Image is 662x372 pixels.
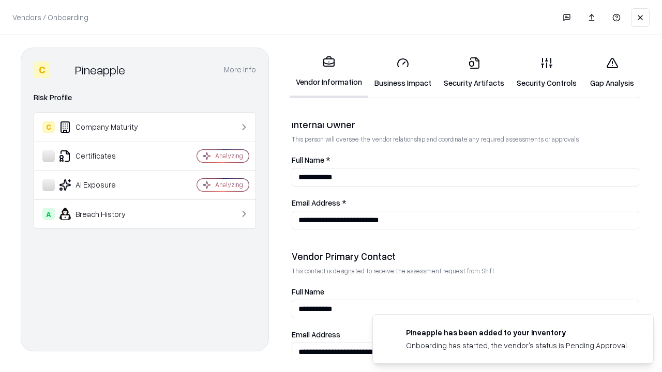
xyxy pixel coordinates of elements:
div: Vendor Primary Contact [292,250,639,262]
div: AI Exposure [42,179,166,191]
p: This person will oversee the vendor relationship and coordinate any required assessments or appro... [292,135,639,144]
label: Email Address * [292,199,639,207]
img: Pineapple [54,61,71,78]
img: pineappleenergy.com [385,327,398,339]
div: Onboarding has started, the vendor's status is Pending Approval. [406,340,628,351]
a: Gap Analysis [583,49,641,97]
div: Certificates [42,150,166,162]
div: C [34,61,50,78]
label: Full Name [292,288,639,296]
div: Analyzing [215,151,243,160]
label: Email Address [292,331,639,338]
a: Vendor Information [290,48,368,98]
button: More info [224,60,256,79]
div: Breach History [42,208,166,220]
div: Analyzing [215,180,243,189]
div: Internal Owner [292,118,639,131]
div: Risk Profile [34,91,256,104]
div: Pineapple [75,61,125,78]
p: This contact is designated to receive the assessment request from Shift [292,267,639,275]
div: C [42,121,55,133]
div: Pineapple has been added to your inventory [406,327,628,338]
a: Security Artifacts [438,49,510,97]
label: Full Name * [292,156,639,164]
p: Vendors / Onboarding [12,12,88,23]
a: Business Impact [368,49,438,97]
div: Company Maturity [42,121,166,133]
a: Security Controls [510,49,583,97]
div: A [42,208,55,220]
